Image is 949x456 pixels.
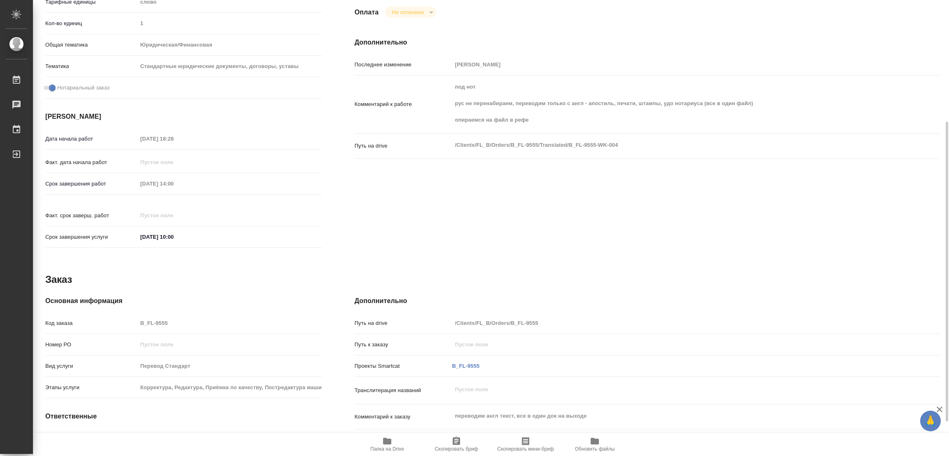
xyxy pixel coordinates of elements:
[452,363,480,369] a: B_FL-9555
[138,156,210,168] input: Пустое поле
[355,38,940,47] h4: Дополнительно
[138,178,210,190] input: Пустое поле
[57,84,110,92] span: Нотариальный заказ
[45,19,138,28] p: Кол-во единиц
[138,209,210,221] input: Пустое поле
[355,341,452,349] p: Путь к заказу
[138,38,322,52] div: Юридическая/Финансовая
[452,80,891,127] textarea: под нот рус не перенабираем, переводим только с англ - апостиль, печати, штампы, удо нотариуса (в...
[138,59,322,73] div: Стандартные юридические документы, договоры, уставы
[45,362,138,370] p: Вид услуги
[452,338,891,350] input: Пустое поле
[452,409,891,423] textarea: переводим англ текст, все в один док на выходе
[45,158,138,167] p: Факт. дата начала работ
[45,180,138,188] p: Срок завершения работ
[355,61,452,69] p: Последнее изменение
[435,446,478,452] span: Скопировать бриф
[45,341,138,349] p: Номер РО
[45,41,138,49] p: Общая тематика
[355,413,452,421] p: Комментарий к заказу
[45,233,138,241] p: Срок завершения услуги
[45,383,138,392] p: Этапы услуги
[45,135,138,143] p: Дата начала работ
[138,317,322,329] input: Пустое поле
[138,338,322,350] input: Пустое поле
[370,446,404,452] span: Папка на Drive
[452,59,891,71] input: Пустое поле
[45,296,322,306] h4: Основная информация
[923,412,937,430] span: 🙏
[138,381,322,393] input: Пустое поле
[45,411,322,421] h4: Ответственные
[45,273,72,286] h2: Заказ
[452,317,891,329] input: Пустое поле
[355,386,452,395] p: Транслитерация названий
[138,17,322,29] input: Пустое поле
[45,112,322,122] h4: [PERSON_NAME]
[452,138,891,152] textarea: /Clients/FL_B/Orders/B_FL-9555/Translated/B_FL-9555-WK-004
[355,100,452,108] p: Комментарий к работе
[497,446,554,452] span: Скопировать мини-бриф
[385,7,436,18] div: Не оплачена
[355,362,452,370] p: Проекты Smartcat
[45,212,138,220] p: Факт. срок заверш. работ
[45,319,138,327] p: Код заказа
[491,433,560,456] button: Скопировать мини-бриф
[138,231,210,243] input: ✎ Введи что-нибудь
[560,433,629,456] button: Обновить файлы
[422,433,491,456] button: Скопировать бриф
[920,411,941,431] button: 🙏
[355,142,452,150] p: Путь на drive
[353,433,422,456] button: Папка на Drive
[355,296,940,306] h4: Дополнительно
[45,62,138,71] p: Тематика
[575,446,615,452] span: Обновить файлы
[389,9,426,16] button: Не оплачена
[138,360,322,372] input: Пустое поле
[138,432,322,444] input: Пустое поле
[138,133,210,145] input: Пустое поле
[355,319,452,327] p: Путь на drive
[355,7,379,17] h4: Оплата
